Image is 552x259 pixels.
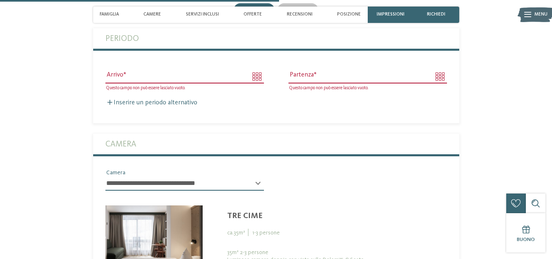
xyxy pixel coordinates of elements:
[186,12,219,17] span: Servizi inclusi
[106,86,185,90] span: Questo campo non può essere lasciato vuoto.
[100,12,119,17] span: Famiglia
[506,213,545,252] a: Buono
[105,134,447,154] label: Camera
[427,12,445,17] span: richiedi
[337,12,361,17] span: Posizione
[289,86,368,90] span: Questo campo non può essere lasciato vuoto.
[227,227,447,236] div: ca. 35 m² 1 - 3 persone
[105,99,197,106] label: Inserire un periodo alternativo
[227,211,447,221] div: Tre Cime
[377,12,405,17] span: Impressioni
[105,28,447,49] label: Periodo
[517,237,535,242] span: Buono
[287,12,313,17] span: Recensioni
[143,12,161,17] span: Camere
[244,12,262,17] span: Offerte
